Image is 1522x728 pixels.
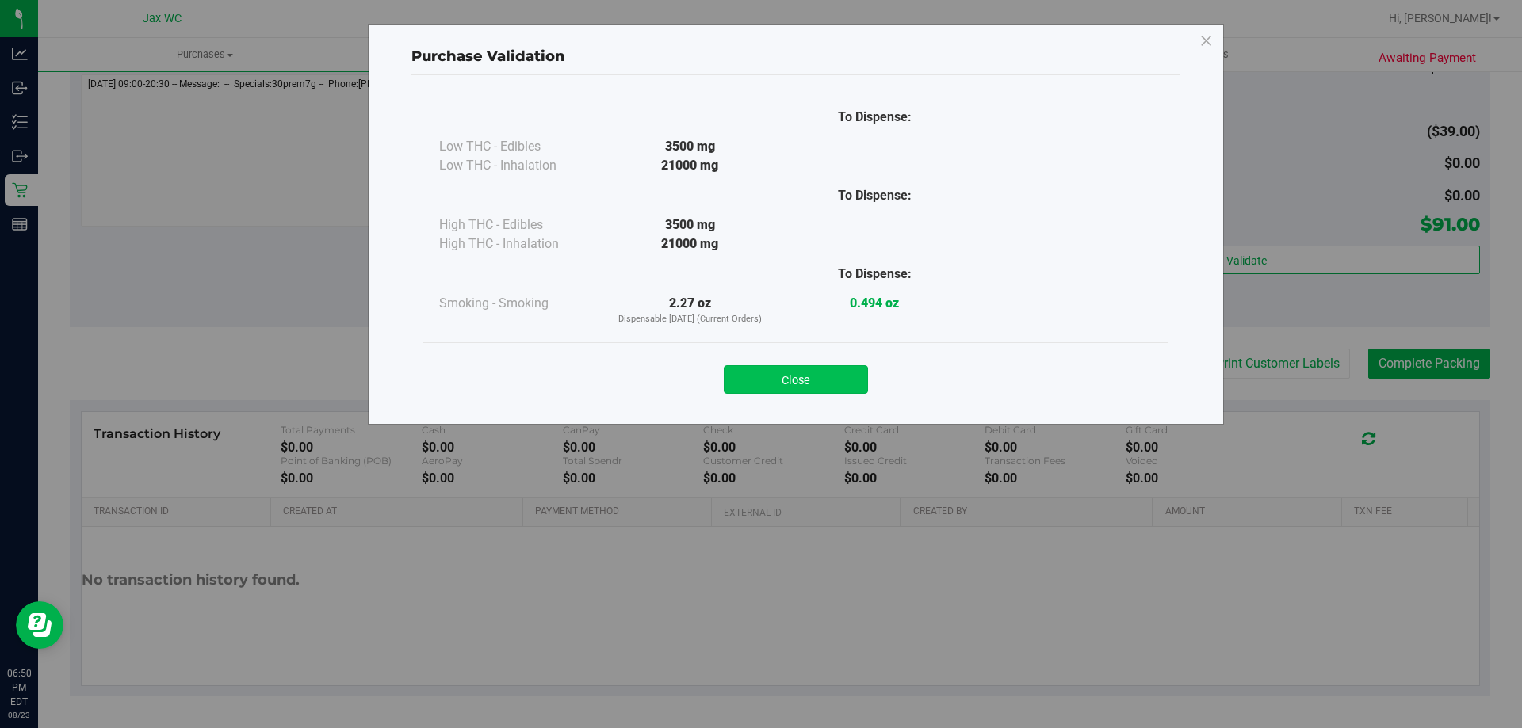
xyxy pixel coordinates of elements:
p: Dispensable [DATE] (Current Orders) [598,313,782,326]
div: 3500 mg [598,137,782,156]
div: To Dispense: [782,186,967,205]
div: Low THC - Edibles [439,137,598,156]
div: 21000 mg [598,234,782,253]
span: Purchase Validation [411,48,565,65]
div: 3500 mg [598,215,782,234]
button: Close [724,365,868,394]
div: 21000 mg [598,156,782,175]
div: To Dispense: [782,265,967,284]
div: Low THC - Inhalation [439,156,598,175]
div: High THC - Edibles [439,215,598,234]
iframe: Resource center [16,601,63,649]
div: To Dispense: [782,108,967,127]
div: Smoking - Smoking [439,294,598,313]
div: High THC - Inhalation [439,234,598,253]
div: 2.27 oz [598,294,782,326]
strong: 0.494 oz [850,295,899,311]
